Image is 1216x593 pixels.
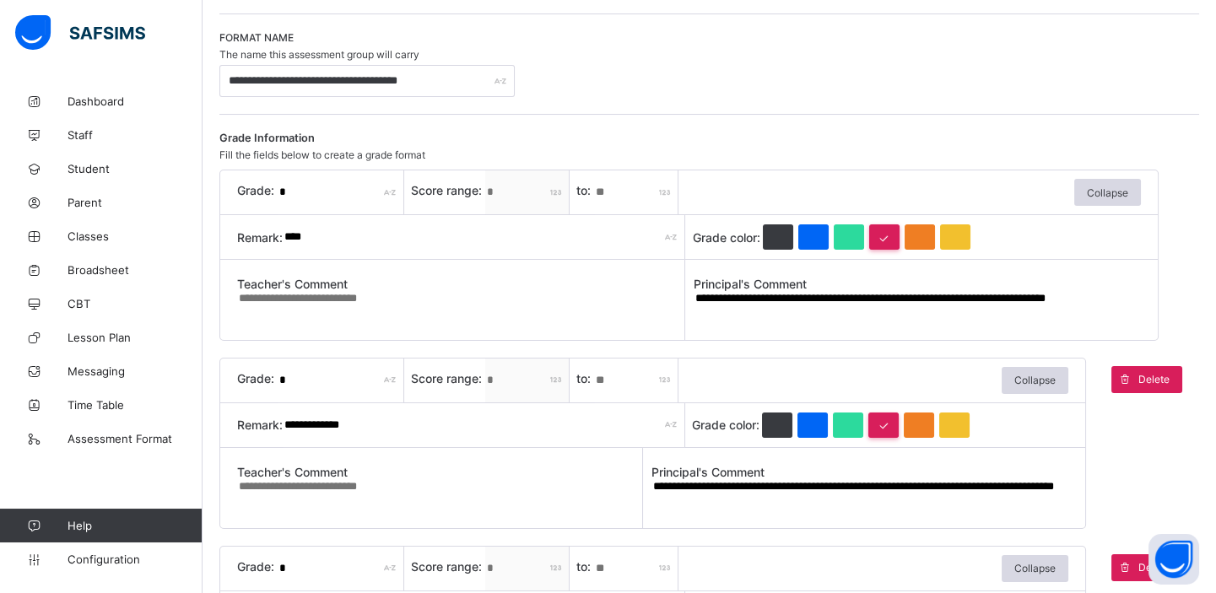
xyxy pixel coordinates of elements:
[68,364,203,378] span: Messaging
[68,398,203,412] span: Time Table
[68,128,203,142] span: Staff
[1138,561,1170,574] span: Delete
[68,519,202,532] span: Help
[68,162,203,175] span: Student
[576,371,594,385] span: to:
[68,297,203,310] span: CBT
[68,331,203,344] span: Lesson Plan
[68,196,203,209] span: Parent
[411,559,485,574] span: Score range:
[219,148,425,161] span: Fill the fields below to create a grade format
[692,418,759,432] span: Grade color:
[1014,374,1056,386] span: Collapse
[219,132,315,144] span: Grade Information
[411,371,485,385] span: Score range:
[219,48,419,61] span: The name this assessment group will carry
[68,263,203,277] span: Broadsheet
[693,230,760,245] span: Grade color:
[1148,534,1199,585] button: Open asap
[237,465,642,479] span: Teacher's Comment
[68,432,203,445] span: Assessment Format
[411,183,485,197] span: Score range:
[237,559,278,574] span: Grade:
[237,371,278,385] span: Grade:
[237,277,684,291] span: Teacher's Comment
[1138,373,1170,385] span: Delete
[219,31,294,44] span: Format name
[1087,186,1128,199] span: Collapse
[237,183,278,197] span: Grade:
[15,15,145,51] img: safsims
[694,277,1142,291] span: Principal's Comment
[576,559,594,574] span: to:
[651,465,1069,479] span: Principal's Comment
[68,229,203,243] span: Classes
[237,230,283,245] span: Remark:
[237,418,283,432] span: Remark:
[68,553,202,566] span: Configuration
[68,94,203,108] span: Dashboard
[576,183,594,197] span: to:
[1014,562,1056,574] span: Collapse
